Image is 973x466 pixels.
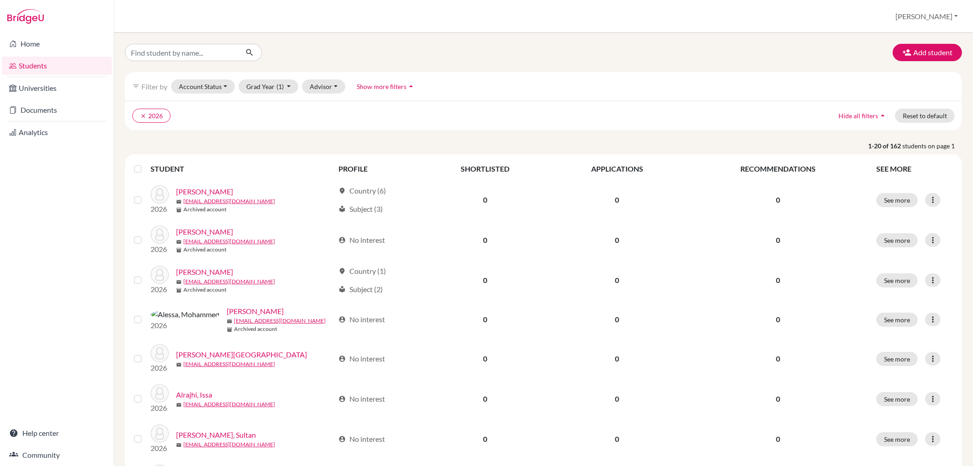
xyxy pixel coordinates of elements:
[893,44,962,61] button: Add student
[691,434,865,445] p: 0
[125,44,238,61] input: Find student by name...
[691,235,865,246] p: 0
[338,205,346,213] span: local_library
[171,79,235,94] button: Account Status
[876,273,918,288] button: See more
[421,220,549,260] td: 0
[338,185,386,196] div: Country (6)
[2,79,112,97] a: Universities
[691,393,865,404] p: 0
[176,362,182,367] span: mail
[871,158,958,180] th: SEE MORE
[2,101,112,119] a: Documents
[2,123,112,141] a: Analytics
[333,158,421,180] th: PROFILE
[338,187,346,194] span: location_on
[549,339,685,379] td: 0
[421,379,549,419] td: 0
[876,392,918,406] button: See more
[691,275,865,286] p: 0
[183,205,227,214] b: Archived account
[183,440,275,449] a: [EMAIL_ADDRESS][DOMAIN_NAME]
[176,267,233,278] a: [PERSON_NAME]
[838,112,878,120] span: Hide all filters
[151,403,169,414] p: 2026
[176,226,233,237] a: [PERSON_NAME]
[176,199,182,204] span: mail
[549,300,685,339] td: 0
[176,186,233,197] a: [PERSON_NAME]
[183,360,275,368] a: [EMAIL_ADDRESS][DOMAIN_NAME]
[183,286,227,294] b: Archived account
[151,266,169,284] img: Alessa, Abdullah
[691,314,865,325] p: 0
[183,278,275,286] a: [EMAIL_ADDRESS][DOMAIN_NAME]
[876,233,918,247] button: See more
[685,158,871,180] th: RECOMMENDATIONS
[549,260,685,300] td: 0
[239,79,299,94] button: Grad Year(1)
[549,180,685,220] td: 0
[421,260,549,300] td: 0
[151,244,169,255] p: 2026
[176,429,256,440] a: [PERSON_NAME], Sultan
[338,393,385,404] div: No interest
[549,220,685,260] td: 0
[183,246,227,254] b: Archived account
[151,424,169,443] img: Al Sebyani, Sultan
[876,193,918,207] button: See more
[151,384,169,403] img: Alrajhi, Issa
[176,442,182,448] span: mail
[151,320,219,331] p: 2026
[151,225,169,244] img: Albader, Joud
[2,424,112,442] a: Help center
[227,319,232,324] span: mail
[276,83,284,90] span: (1)
[549,158,685,180] th: APPLICATIONS
[176,349,307,360] a: [PERSON_NAME][GEOGRAPHIC_DATA]
[338,353,385,364] div: No interest
[338,316,346,323] span: account_circle
[338,236,346,244] span: account_circle
[151,344,169,362] img: Al-Haidari, Lana
[421,339,549,379] td: 0
[227,306,284,317] a: [PERSON_NAME]
[891,8,962,25] button: [PERSON_NAME]
[176,288,182,293] span: inventory_2
[338,434,385,445] div: No interest
[338,267,346,275] span: location_on
[549,379,685,419] td: 0
[878,111,887,120] i: arrow_drop_up
[868,141,902,151] strong: 1-20 of 162
[183,400,275,408] a: [EMAIL_ADDRESS][DOMAIN_NAME]
[338,314,385,325] div: No interest
[406,82,416,91] i: arrow_drop_up
[151,204,169,215] p: 2026
[421,419,549,459] td: 0
[421,180,549,220] td: 0
[876,432,918,446] button: See more
[183,197,275,205] a: [EMAIL_ADDRESS][DOMAIN_NAME]
[357,83,406,90] span: Show more filters
[176,279,182,285] span: mail
[338,355,346,362] span: account_circle
[338,266,386,277] div: Country (1)
[176,402,182,408] span: mail
[876,352,918,366] button: See more
[421,158,549,180] th: SHORTLISTED
[338,284,383,295] div: Subject (2)
[2,57,112,75] a: Students
[7,9,44,24] img: Bridge-U
[302,79,345,94] button: Advisor
[338,395,346,403] span: account_circle
[176,389,212,400] a: Alrajhi, Issa
[234,317,326,325] a: [EMAIL_ADDRESS][DOMAIN_NAME]
[691,353,865,364] p: 0
[691,194,865,205] p: 0
[140,113,146,119] i: clear
[176,239,182,245] span: mail
[2,446,112,464] a: Community
[549,419,685,459] td: 0
[151,158,333,180] th: STUDENT
[338,235,385,246] div: No interest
